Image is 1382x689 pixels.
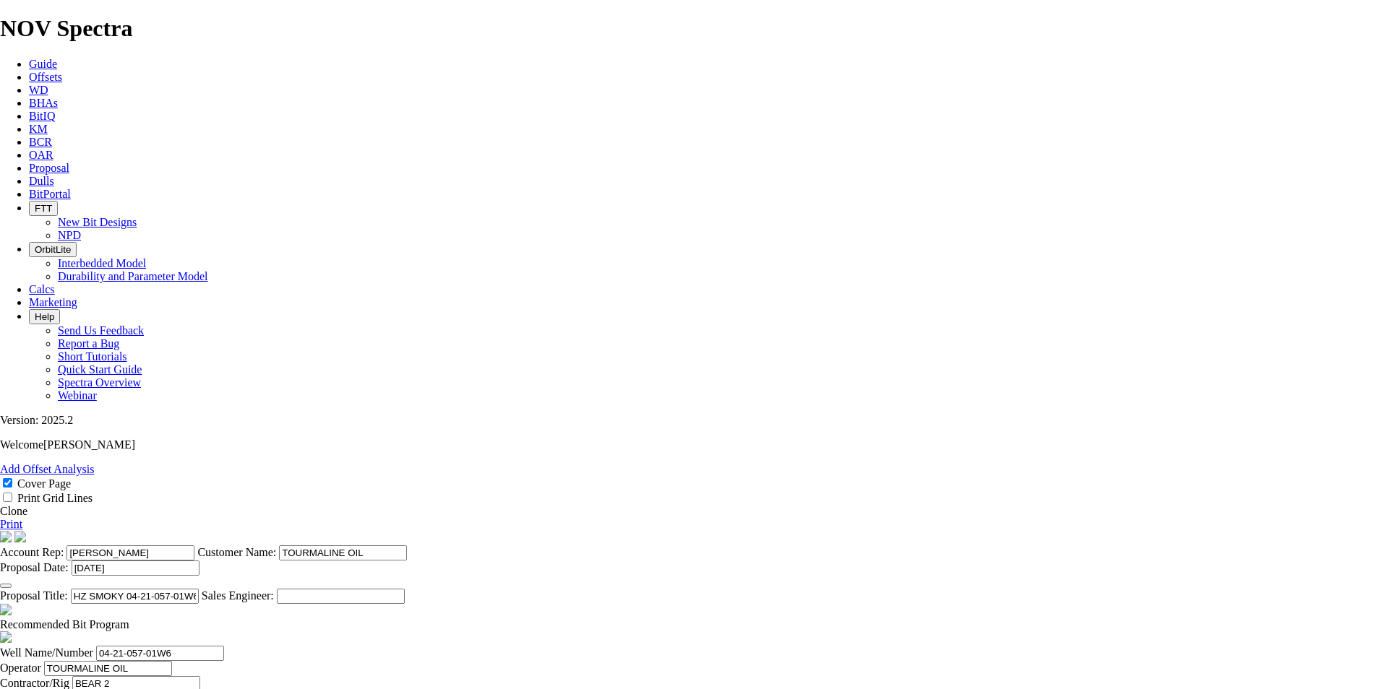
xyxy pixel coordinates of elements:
a: Calcs [29,283,55,295]
a: Webinar [58,389,97,402]
a: NPD [58,229,81,241]
span: OrbitLite [35,244,71,255]
a: BCR [29,136,52,148]
a: Offsets [29,71,62,83]
a: Guide [29,58,57,70]
a: Marketing [29,296,77,308]
a: Quick Start Guide [58,363,142,376]
a: Dulls [29,175,54,187]
img: cover-graphic.e5199e77.png [14,531,26,542]
a: Interbedded Model [58,257,146,269]
a: Send Us Feedback [58,324,144,337]
a: BitPortal [29,188,71,200]
a: KM [29,123,48,135]
span: [PERSON_NAME] [43,438,135,451]
a: WD [29,84,48,96]
a: New Bit Designs [58,216,137,228]
a: Short Tutorials [58,350,127,363]
a: Durability and Parameter Model [58,270,208,282]
label: Cover Page [17,477,71,490]
a: Spectra Overview [58,376,141,389]
span: Help [35,311,54,322]
label: Print Grid Lines [17,492,93,504]
a: OAR [29,149,53,161]
a: Report a Bug [58,337,119,350]
button: OrbitLite [29,242,77,257]
a: Proposal [29,162,69,174]
button: Help [29,309,60,324]
a: BHAs [29,97,58,109]
a: BitIQ [29,110,55,122]
button: FTT [29,201,58,216]
label: Customer Name: [197,546,276,558]
span: FTT [35,203,52,214]
label: Sales Engineer: [202,589,274,602]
